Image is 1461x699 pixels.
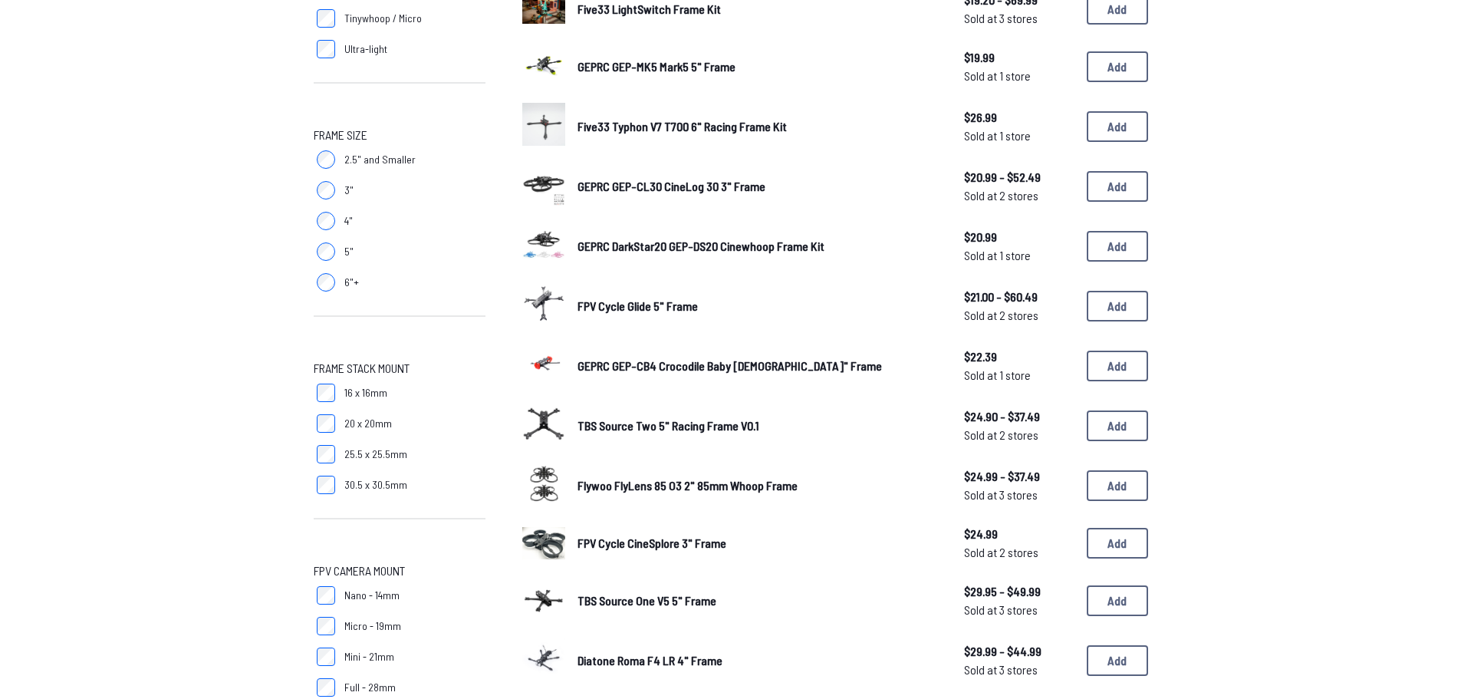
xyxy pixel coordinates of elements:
[314,126,367,144] span: Frame Size
[344,152,416,167] span: 2.5" and Smaller
[964,366,1074,384] span: Sold at 1 store
[964,306,1074,325] span: Sold at 2 stores
[964,9,1074,28] span: Sold at 3 stores
[344,41,387,57] span: Ultra-light
[522,103,565,150] a: image
[522,462,565,505] img: image
[344,416,392,431] span: 20 x 20mm
[317,648,335,666] input: Mini - 21mm
[314,359,410,378] span: Frame Stack Mount
[1087,111,1148,142] button: Add
[1087,291,1148,321] button: Add
[577,58,939,76] a: GEPRC GEP-MK5 Mark5 5" Frame
[964,288,1074,306] span: $21.00 - $60.49
[344,588,400,603] span: Nano - 14mm
[522,163,565,206] img: image
[1087,528,1148,559] button: Add
[344,11,422,26] span: Tinywhoop / Micro
[317,384,335,402] input: 16 x 16mm
[317,586,335,605] input: Nano - 14mm
[344,649,394,664] span: Mini - 21mm
[1087,585,1148,616] button: Add
[522,402,565,450] a: image
[964,67,1074,85] span: Sold at 1 store
[522,637,565,680] img: image
[577,418,759,433] span: TBS Source Two 5" Racing Frame V0.1
[317,242,335,261] input: 5"
[344,385,387,401] span: 16 x 16mm
[317,414,335,433] input: 20 x 20mm
[317,181,335,199] input: 3"
[577,653,722,668] span: Diatone Roma F4 LR 4" Frame
[964,127,1074,145] span: Sold at 1 store
[577,476,939,495] a: Flywoo FlyLens 85 O3 2" 85mm Whoop Frame
[1087,351,1148,381] button: Add
[317,678,335,697] input: Full - 28mm
[577,59,735,74] span: GEPRC GEP-MK5 Mark5 5" Frame
[344,244,354,259] span: 5"
[1087,51,1148,82] button: Add
[964,601,1074,619] span: Sold at 3 stores
[577,592,939,610] a: TBS Source One V5 5" Frame
[964,186,1074,205] span: Sold at 2 stores
[344,447,407,462] span: 25.5 x 25.5mm
[522,527,565,559] img: image
[1087,410,1148,441] button: Add
[577,358,882,373] span: GEPRC GEP-CB4 Crocodile Baby [DEMOGRAPHIC_DATA]" Frame
[522,223,565,265] img: image
[1087,171,1148,202] button: Add
[314,562,405,580] span: FPV Camera Mount
[577,117,939,136] a: Five33 Typhon V7 T700 6" Racing Frame Kit
[577,536,726,550] span: FPV Cycle CineSplore 3" Frame
[344,618,401,634] span: Micro - 19mm
[964,486,1074,504] span: Sold at 3 stores
[522,282,565,330] a: image
[577,237,939,256] a: GEPRC DarkStar20 GEP-DS20 Cinewhoop Frame Kit
[317,617,335,635] input: Micro - 19mm
[964,642,1074,661] span: $29.99 - $44.99
[964,168,1074,186] span: $20.99 - $52.49
[522,43,565,91] a: image
[522,577,565,625] a: image
[964,661,1074,679] span: Sold at 3 stores
[522,577,565,620] img: image
[577,119,787,134] span: Five33 Typhon V7 T700 6" Racing Frame Kit
[577,298,698,313] span: FPV Cycle Glide 5" Frame
[522,43,565,86] img: image
[964,246,1074,265] span: Sold at 1 store
[577,593,716,608] span: TBS Source One V5 5" Frame
[577,417,939,435] a: TBS Source Two 5" Racing Frame V0.1
[964,467,1074,486] span: $24.99 - $37.49
[577,2,721,16] span: Five33 LightSwitch Frame Kit
[317,476,335,494] input: 30.5 x 30.5mm
[522,342,565,385] img: image
[344,213,353,229] span: 4"
[317,212,335,230] input: 4"
[522,637,565,684] a: image
[522,342,565,390] a: image
[964,543,1074,562] span: Sold at 2 stores
[964,582,1074,601] span: $29.95 - $49.99
[317,273,335,292] input: 6"+
[522,103,565,146] img: image
[577,534,939,552] a: FPV Cycle CineSplore 3" Frame
[344,275,359,290] span: 6"+
[522,402,565,445] img: image
[317,150,335,169] input: 2.5" and Smaller
[1087,231,1148,262] button: Add
[522,163,565,210] a: image
[522,462,565,509] a: image
[344,680,396,695] span: Full - 28mm
[964,108,1074,127] span: $26.99
[317,445,335,463] input: 25.5 x 25.5mm
[964,48,1074,67] span: $19.99
[964,348,1074,366] span: $22.39
[964,426,1074,444] span: Sold at 2 stores
[964,407,1074,426] span: $24.90 - $37.49
[577,239,824,253] span: GEPRC DarkStar20 GEP-DS20 Cinewhoop Frame Kit
[522,223,565,270] a: image
[577,357,939,375] a: GEPRC GEP-CB4 Crocodile Baby [DEMOGRAPHIC_DATA]" Frame
[522,282,565,325] img: image
[964,525,1074,543] span: $24.99
[964,228,1074,246] span: $20.99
